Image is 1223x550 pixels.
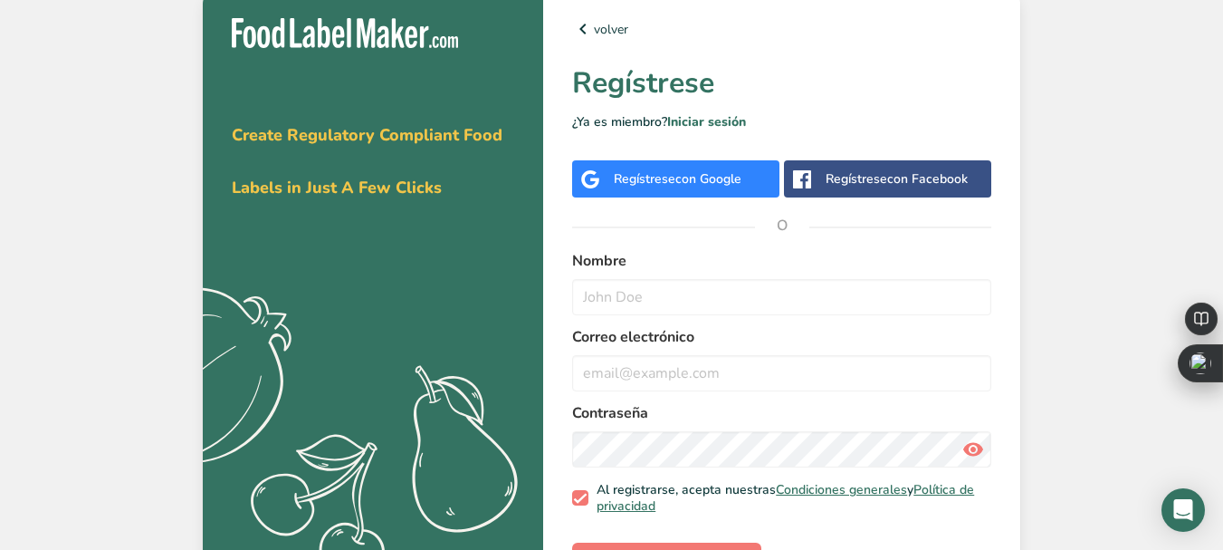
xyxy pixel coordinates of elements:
span: Create Regulatory Compliant Food Labels in Just A Few Clicks [232,124,502,198]
span: con Facebook [887,170,968,188]
img: Food Label Maker [232,18,458,48]
a: volver [572,18,991,40]
div: Regístrese [614,169,741,188]
span: O [755,198,809,253]
h1: Regístrese [572,62,991,105]
div: Open Intercom Messenger [1161,488,1205,532]
span: Al registrarse, acepta nuestras y [588,482,985,514]
input: email@example.com [572,355,991,391]
a: Condiciones generales [776,481,907,498]
span: con Google [675,170,741,188]
p: ¿Ya es miembro? [572,112,991,131]
a: Política de privacidad [597,481,974,515]
a: Iniciar sesión [667,113,746,130]
label: Correo electrónico [572,326,991,348]
div: Regístrese [826,169,968,188]
input: John Doe [572,279,991,315]
label: Contraseña [572,402,991,424]
label: Nombre [572,250,991,272]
